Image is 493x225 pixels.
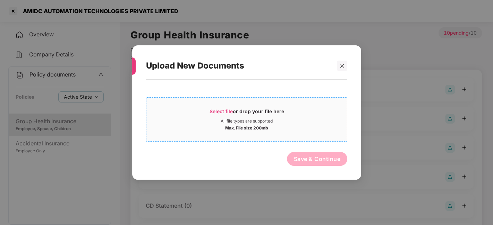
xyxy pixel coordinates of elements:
div: All file types are supported [221,118,273,124]
span: close [339,63,344,68]
div: or drop your file here [209,108,284,118]
div: Upload New Documents [146,52,331,79]
span: Select file [209,108,232,114]
div: Max. File size 200mb [225,124,268,131]
button: Save & Continue [287,152,347,166]
span: Select fileor drop your file hereAll file types are supportedMax. File size 200mb [146,103,347,136]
